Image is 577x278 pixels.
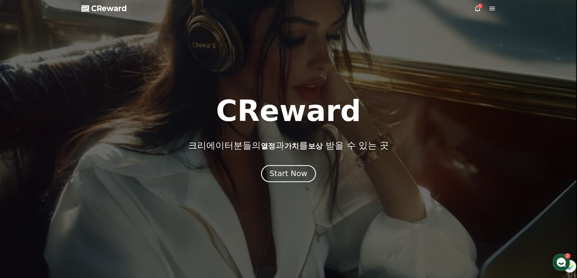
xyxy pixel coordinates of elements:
span: 대화 [55,201,63,206]
span: 홈 [19,201,23,206]
a: 5 [474,5,481,12]
span: 열정 [261,142,275,150]
p: 크리에이터분들의 과 를 받을 수 있는 곳 [188,140,389,151]
div: 5 [478,4,482,8]
span: 설정 [94,201,101,206]
button: Start Now [261,165,316,182]
span: 가치 [284,142,299,150]
span: 2 [61,191,64,196]
div: Start Now [270,168,307,179]
a: 2대화 [40,192,78,207]
a: 홈 [2,192,40,207]
h1: CReward [216,96,361,126]
a: Start Now [262,172,315,177]
span: 보상 [308,142,323,150]
span: CReward [91,4,127,13]
a: CReward [81,4,127,13]
a: 설정 [78,192,116,207]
